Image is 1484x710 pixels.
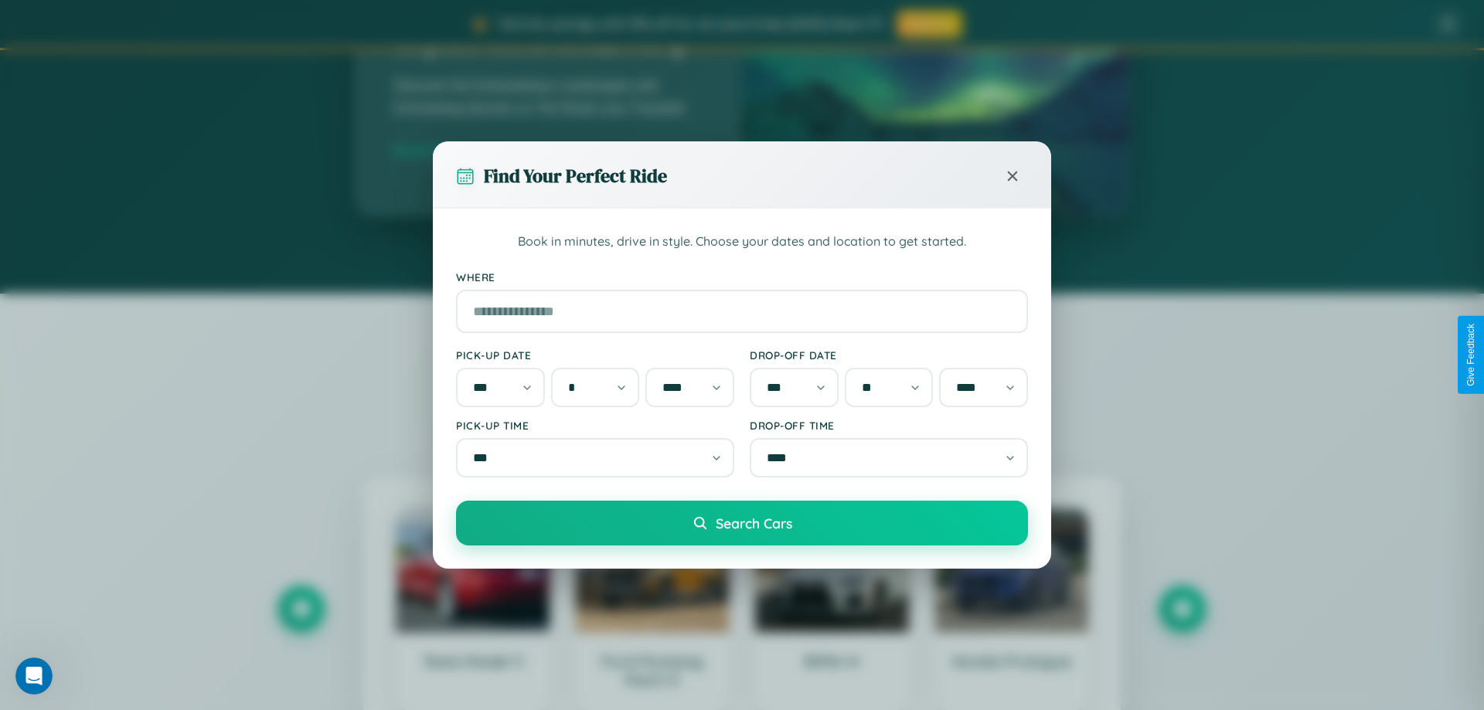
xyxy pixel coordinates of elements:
[456,348,734,362] label: Pick-up Date
[456,270,1028,284] label: Where
[484,163,667,189] h3: Find Your Perfect Ride
[716,515,792,532] span: Search Cars
[456,232,1028,252] p: Book in minutes, drive in style. Choose your dates and location to get started.
[750,419,1028,432] label: Drop-off Time
[456,501,1028,545] button: Search Cars
[456,419,734,432] label: Pick-up Time
[750,348,1028,362] label: Drop-off Date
